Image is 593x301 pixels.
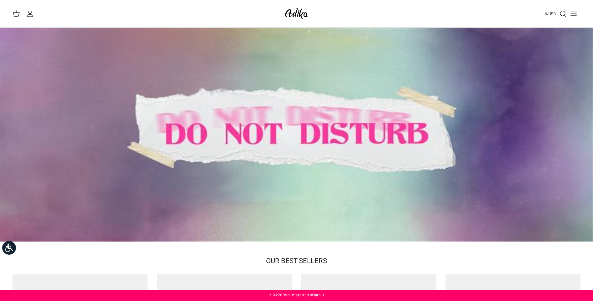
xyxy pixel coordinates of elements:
a: החשבון שלי [26,10,36,18]
a: ✦ משלוח חינם בקנייה מעל ₪220 ✦ [269,292,325,298]
a: חיפוש [545,10,567,18]
span: חיפוש [545,10,556,16]
button: Toggle menu [567,7,580,21]
a: OUR BEST SELLERS [266,256,327,266]
img: Adika IL [283,6,310,21]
